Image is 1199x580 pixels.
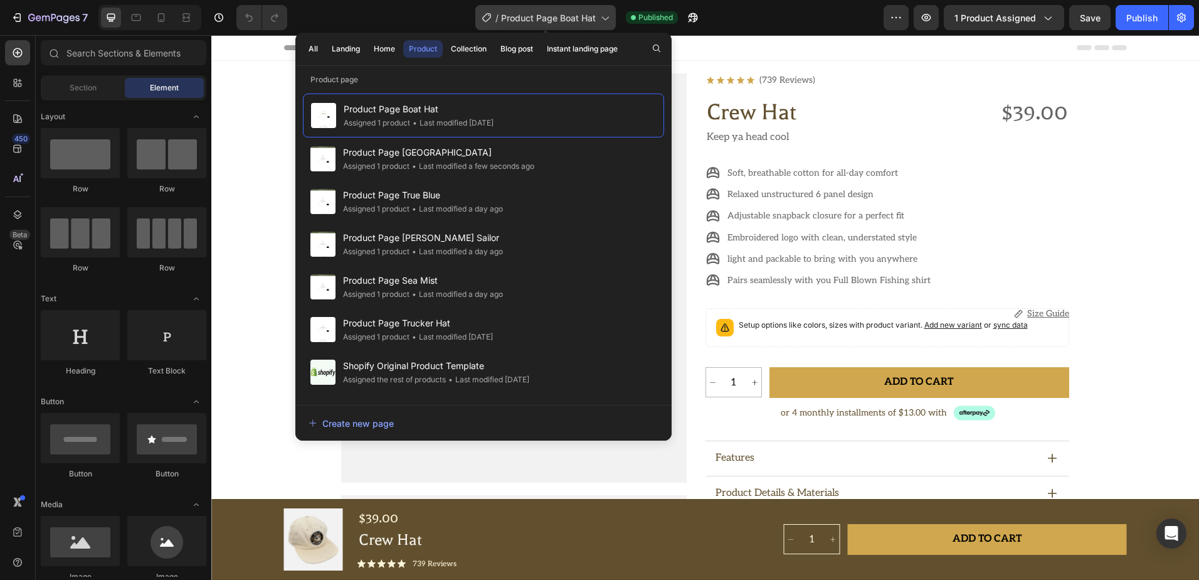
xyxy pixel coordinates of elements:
div: Assigned 1 product [344,117,410,129]
p: Size Guide [816,273,858,284]
span: Element [150,82,179,94]
span: Media [41,499,63,510]
button: Landing [326,40,366,58]
div: Beta [9,230,30,240]
div: ADD TO CART [673,341,742,354]
div: Assigned 1 product [343,203,409,215]
button: Publish [1116,5,1168,30]
div: ADD TO CART [741,498,811,511]
button: <p>Size Guide</p> [803,273,858,284]
span: Toggle open [186,107,206,127]
p: Product Details & Materials [504,452,628,465]
span: • [412,204,416,213]
button: 7 [5,5,93,30]
button: increment [615,490,628,518]
div: Create new page [309,417,394,430]
span: • [412,161,416,171]
div: Last modified a day ago [409,288,503,301]
span: Layout [41,111,65,122]
span: Toggle open [186,289,206,309]
span: Product Page [GEOGRAPHIC_DATA] [343,145,534,160]
p: Pairs seamlessly with you Full Blown Fishing shirt [516,240,719,251]
button: All [303,40,324,58]
div: Collection [451,43,487,55]
div: All [309,43,318,55]
p: Setup options like colors, sizes with product variant. [527,284,816,296]
input: quantity [508,333,537,362]
button: Instant landing page [541,40,623,58]
div: Last modified [DATE] [409,331,493,343]
p: Adjustable snapback closure for a perfect fit [516,175,719,186]
p: (739 Reviews) [548,40,604,51]
button: Collection [445,40,492,58]
span: Add new variant [713,285,771,294]
input: Search Sections & Elements [41,40,206,65]
div: Button [127,468,206,480]
span: Shopify Original Product Template [343,358,529,373]
div: $39.00 [789,62,858,92]
button: ADD TO CART [558,332,858,363]
button: 1 product assigned [944,5,1064,30]
span: • [412,247,416,256]
div: Assigned 1 product [343,245,409,258]
span: Section [70,82,97,94]
span: Product Page Boat Hat [344,102,494,117]
p: 7 [82,10,88,25]
div: Assigned 1 product [343,331,409,343]
span: Product Page Trucker Hat [343,316,493,331]
div: Assigned the rest of products [343,373,446,386]
button: Save [1069,5,1111,30]
span: Save [1080,13,1101,23]
div: Last modified a day ago [409,245,503,258]
div: Button [41,468,120,480]
div: Row [127,262,206,274]
span: • [413,118,417,127]
span: Published [638,12,673,23]
button: Home [368,40,401,58]
div: Assigned 1 product [343,288,409,301]
div: Row [41,262,120,274]
div: Product [409,43,437,55]
div: 450 [12,134,30,144]
span: Toggle open [186,392,206,412]
p: Soft, breathable cotton for all-day comfort [516,132,719,144]
span: Text [41,293,56,304]
div: Text Block [127,365,206,377]
button: Blog post [495,40,539,58]
span: Product Page True Blue [343,188,503,203]
span: Button [41,396,64,407]
div: Last modified [DATE] [446,373,529,386]
span: • [412,289,416,299]
div: Landing [332,43,360,55]
div: Assigned 1 product [343,160,409,173]
div: Heading [41,365,120,377]
div: Open Intercom Messenger [1156,518,1186,549]
span: Product Page [PERSON_NAME] Sailor [343,230,503,245]
p: Features [504,417,543,430]
div: Instant landing page [547,43,618,55]
iframe: Design area [211,35,1199,580]
button: decrement [573,490,586,518]
div: Last modified a day ago [409,203,503,215]
span: • [412,332,416,341]
div: Last modified [DATE] [410,117,494,129]
div: Blog post [500,43,533,55]
span: • [448,375,453,384]
span: or [771,285,816,294]
button: Product [403,40,443,58]
button: decrement [495,333,508,362]
div: Publish [1126,11,1158,24]
div: Undo/Redo [236,5,287,30]
p: Embroidered logo with clean, understated style [516,197,719,208]
p: light and packable to bring with you anywhere [516,218,719,230]
input: quantity [586,490,615,518]
div: Home [374,43,395,55]
span: 1 product assigned [954,11,1036,24]
img: gempages_578396564393820903-92b1695a-d895-4524-9f69-d2353daa90a3.webp [742,370,784,385]
button: increment [537,333,550,362]
span: Toggle open [186,495,206,515]
div: Last modified a few seconds ago [409,160,534,173]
